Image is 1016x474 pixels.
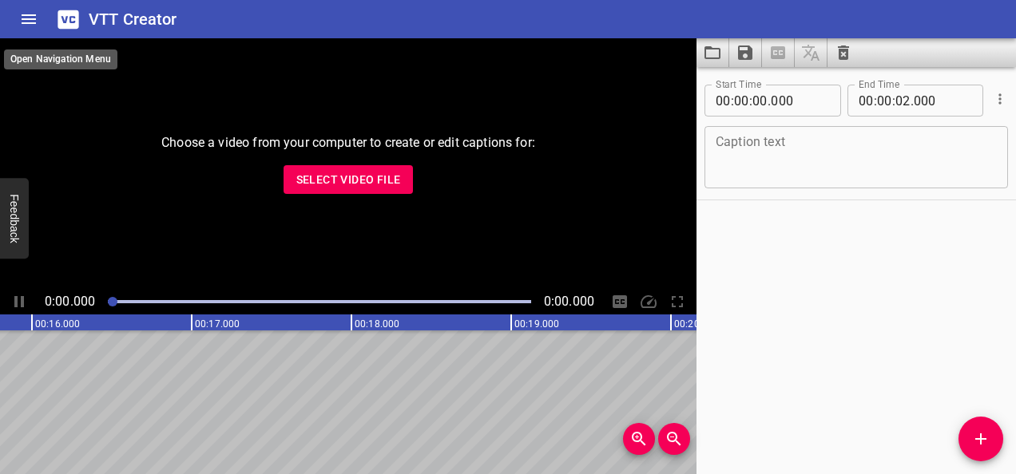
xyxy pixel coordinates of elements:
h6: VTT Creator [89,6,177,32]
span: Current Time [45,294,95,309]
div: Cue Options [990,78,1008,120]
span: : [731,85,734,117]
button: Cue Options [990,89,1010,109]
svg: Clear captions [834,43,853,62]
input: 000 [771,85,829,117]
button: Zoom In [623,423,655,455]
button: Add Cue [958,417,1003,461]
span: : [874,85,877,117]
div: Playback Speed [636,289,661,314]
button: Load captions from file [697,38,729,67]
span: Select a video in the pane to the left, then you can automatically extract captions. [762,38,795,67]
span: Select Video File [296,170,401,190]
div: Hide/Show Captions [607,289,633,314]
text: 00:19.000 [514,318,559,330]
span: : [892,85,895,117]
span: Video Duration [544,294,594,309]
input: 00 [859,85,874,117]
input: 00 [877,85,892,117]
span: : [749,85,752,117]
text: 00:18.000 [355,318,399,330]
text: 00:17.000 [195,318,240,330]
svg: Load captions from file [703,43,722,62]
input: 00 [752,85,768,117]
text: 00:20.000 [674,318,719,330]
span: Add some text to your captions to translate. [795,38,827,67]
p: Choose a video from your computer to create or edit captions for: [161,133,535,152]
input: 02 [895,85,911,117]
span: . [768,85,771,117]
input: 00 [734,85,749,117]
svg: Save captions to file [736,43,755,62]
button: Clear captions [827,38,859,67]
text: 00:16.000 [35,318,80,330]
input: 00 [716,85,731,117]
div: Play progress [108,300,531,303]
span: . [911,85,914,117]
button: Select Video File [284,165,414,195]
button: Zoom Out [658,423,690,455]
input: 000 [914,85,972,117]
button: Save captions to file [729,38,762,67]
